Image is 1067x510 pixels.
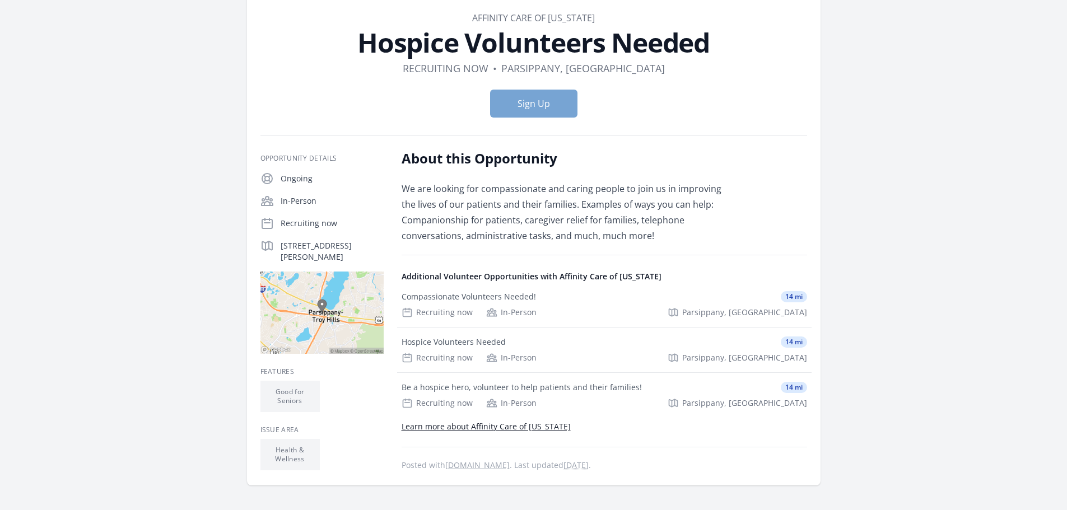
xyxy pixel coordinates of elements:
[781,291,807,302] span: 14 mi
[260,154,384,163] h3: Opportunity Details
[260,367,384,376] h3: Features
[490,90,577,118] button: Sign Up
[402,181,729,244] p: We are looking for compassionate and caring people to join us in improving the lives of our patie...
[682,352,807,363] span: Parsippany, [GEOGRAPHIC_DATA]
[402,307,473,318] div: Recruiting now
[486,352,537,363] div: In-Person
[445,460,510,470] a: [DOMAIN_NAME]
[486,397,537,409] div: In-Person
[682,397,807,409] span: Parsippany, [GEOGRAPHIC_DATA]
[402,291,536,302] div: Compassionate Volunteers Needed!
[402,271,807,282] h4: Additional Volunteer Opportunities with Affinity Care of [US_STATE]
[260,29,807,56] h1: Hospice Volunteers Needed
[493,60,497,76] div: •
[402,352,473,363] div: Recruiting now
[402,149,729,167] h2: About this Opportunity
[402,421,571,432] a: Learn more about Affinity Care of [US_STATE]
[472,12,595,24] a: Affinity Care of [US_STATE]
[682,307,807,318] span: Parsippany, [GEOGRAPHIC_DATA]
[563,460,589,470] abbr: Wed, Oct 4, 2023 7:14 PM
[281,173,384,184] p: Ongoing
[781,382,807,393] span: 14 mi
[402,382,642,393] div: Be a hospice hero, volunteer to help patients and their families!
[781,336,807,348] span: 14 mi
[397,373,812,418] a: Be a hospice hero, volunteer to help patients and their families! 14 mi Recruiting now In-Person ...
[486,307,537,318] div: In-Person
[260,272,384,354] img: Map
[397,327,812,372] a: Hospice Volunteers Needed 14 mi Recruiting now In-Person Parsippany, [GEOGRAPHIC_DATA]
[281,218,384,229] p: Recruiting now
[402,397,473,409] div: Recruiting now
[501,60,665,76] dd: Parsippany, [GEOGRAPHIC_DATA]
[260,425,384,434] h3: Issue area
[260,381,320,412] li: Good for Seniors
[402,461,807,470] p: Posted with . Last updated .
[402,336,506,348] div: Hospice Volunteers Needed
[281,195,384,207] p: In-Person
[397,282,812,327] a: Compassionate Volunteers Needed! 14 mi Recruiting now In-Person Parsippany, [GEOGRAPHIC_DATA]
[281,240,384,263] p: [STREET_ADDRESS][PERSON_NAME]
[260,439,320,470] li: Health & Wellness
[403,60,488,76] dd: Recruiting now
